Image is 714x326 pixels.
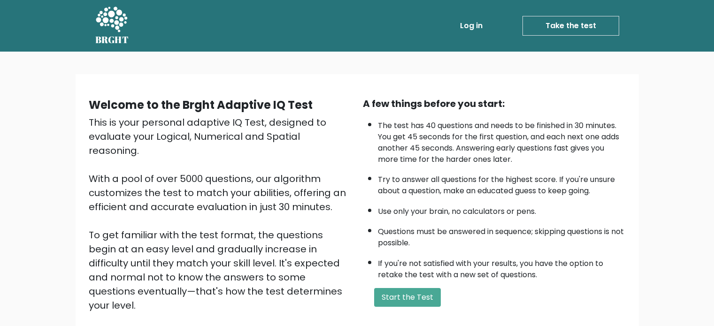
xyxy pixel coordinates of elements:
[363,97,626,111] div: A few things before you start:
[378,115,626,165] li: The test has 40 questions and needs to be finished in 30 minutes. You get 45 seconds for the firs...
[378,221,626,249] li: Questions must be answered in sequence; skipping questions is not possible.
[378,201,626,217] li: Use only your brain, no calculators or pens.
[374,288,441,307] button: Start the Test
[378,253,626,281] li: If you're not satisfied with your results, you have the option to retake the test with a new set ...
[95,4,129,48] a: BRGHT
[95,34,129,45] h5: BRGHT
[89,97,313,113] b: Welcome to the Brght Adaptive IQ Test
[378,169,626,197] li: Try to answer all questions for the highest score. If you're unsure about a question, make an edu...
[456,16,486,35] a: Log in
[522,16,619,36] a: Take the test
